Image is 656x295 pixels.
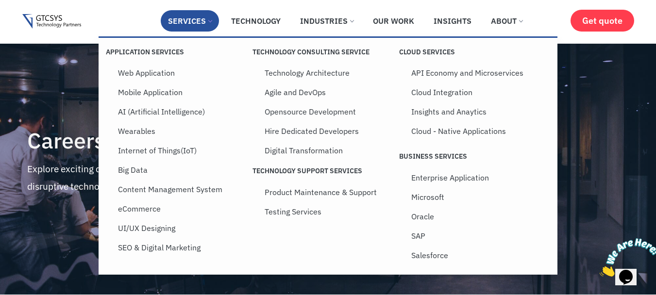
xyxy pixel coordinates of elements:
p: Technology Support Services [252,166,399,175]
p: Application Services [106,48,252,56]
a: Cloud Integration [404,82,551,102]
img: Gtcsys logo [22,14,81,29]
a: Testing Services [257,202,404,221]
a: Salesforce [404,246,551,265]
a: Product Maintenance & Support [257,182,404,202]
img: Chat attention grabber [4,4,64,42]
span: Get quote [582,16,622,26]
p: Technology Consulting Service [252,48,399,56]
a: SAP [404,226,551,246]
a: Big Data [111,160,257,180]
a: Digital Transformation [257,141,404,160]
a: Insights and Anaytics [404,102,551,121]
a: Enterprise Application [404,168,551,187]
a: Microsoft [404,187,551,207]
a: Technology Architecture [257,63,404,82]
a: Web Application [111,63,257,82]
a: API Economy and Microservices [404,63,551,82]
a: Mobile Application [111,82,257,102]
p: Explore exciting careers with us as we bring together the brightest minds to create disruptive te... [27,160,400,195]
a: Oracle [404,207,551,226]
a: eCommerce [111,199,257,218]
a: Internet of Things(IoT) [111,141,257,160]
a: Agile and DevOps [257,82,404,102]
p: Cloud Services [399,48,546,56]
a: SEO & Digital Marketing [111,238,257,257]
a: AI (Artificial Intelligence) [111,102,257,121]
a: Get quote [571,10,634,32]
a: About [484,10,530,32]
a: Hire Dedicated Developers [257,121,404,141]
a: Our Work [366,10,421,32]
a: Services [161,10,219,32]
a: Insights [426,10,479,32]
a: Opensource Development [257,102,404,121]
a: Cloud - Native Applications [404,121,551,141]
iframe: chat widget [596,234,656,280]
a: UI/UX Designing [111,218,257,238]
a: Wearables [111,121,257,141]
a: Content Management System [111,180,257,199]
h4: Careers [27,129,400,153]
a: Industries [293,10,361,32]
a: Technology [224,10,288,32]
p: Business Services [399,152,546,161]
